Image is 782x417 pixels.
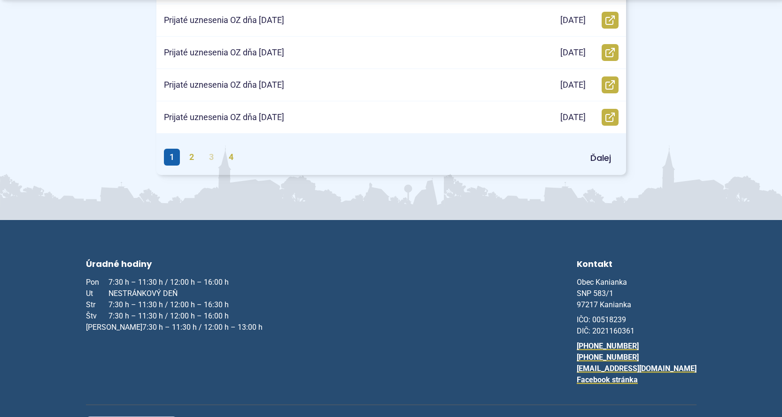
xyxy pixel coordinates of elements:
[223,149,239,166] a: 4
[560,112,586,123] p: [DATE]
[577,375,638,384] a: Facebook stránka
[560,80,586,91] p: [DATE]
[590,152,611,164] span: Ďalej
[164,112,284,123] p: Prijaté uznesenia OZ dňa [DATE]
[86,299,108,311] span: Str
[560,15,586,26] p: [DATE]
[577,314,697,337] p: IČO: 00518239 DIČ: 2021160361
[577,278,631,309] span: Obec Kanianka SNP 583/1 97217 Kanianka
[164,80,284,91] p: Prijaté uznesenia OZ dňa [DATE]
[560,47,586,58] p: [DATE]
[86,258,263,273] h3: Úradné hodiny
[86,288,108,299] span: Ut
[583,150,619,167] a: Ďalej
[164,47,284,58] p: Prijaté uznesenia OZ dňa [DATE]
[86,322,142,333] span: [PERSON_NAME]
[86,277,263,333] p: 7:30 h – 11:30 h / 12:00 h – 16:00 h NESTRÁNKOVÝ DEŇ 7:30 h – 11:30 h / 12:00 h – 16:30 h 7:30 h ...
[203,149,219,166] a: 3
[86,311,108,322] span: Štv
[577,258,697,273] h3: Kontakt
[164,15,284,26] p: Prijaté uznesenia OZ dňa [DATE]
[577,341,639,350] a: [PHONE_NUMBER]
[184,149,200,166] a: 2
[577,364,697,373] a: [EMAIL_ADDRESS][DOMAIN_NAME]
[577,353,639,362] a: [PHONE_NUMBER]
[86,277,108,288] span: Pon
[164,149,180,166] span: 1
